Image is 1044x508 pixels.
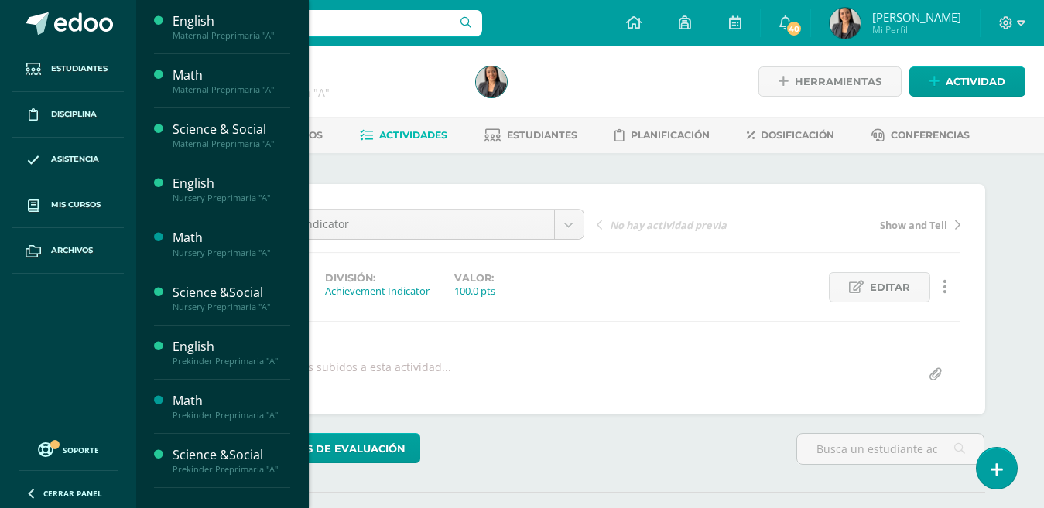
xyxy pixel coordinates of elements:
a: Herramientas [758,66,902,97]
a: Science &SocialPrekinder Preprimaria "A" [173,446,290,475]
span: Show and Tell [880,218,947,232]
span: Conferencias [891,129,970,141]
a: EnglishMaternal Preprimaria "A" [173,12,290,41]
div: Maternal Preprimaria "A" [173,138,290,149]
a: achievement indicator [221,210,584,239]
div: Prekinder Preprimaria "A" [173,464,290,475]
label: División: [325,272,430,284]
div: Nursery Preprimaria "A" [173,302,290,312]
a: EnglishNursery Preprimaria "A" [173,175,290,203]
span: Actividades [379,129,447,141]
div: Maternal Preprimaria "A" [173,30,290,41]
span: achievement indicator [233,210,543,239]
div: Math [173,66,290,84]
a: Mis cursos [12,182,124,228]
span: Mi Perfil [872,23,961,36]
span: Estudiantes [51,63,108,75]
a: MathMaternal Preprimaria "A" [173,66,290,95]
a: Dosificación [747,123,834,148]
a: Estudiantes [484,123,577,148]
a: Actividad [909,66,1025,97]
span: No hay actividad previa [610,218,727,232]
a: MathNursery Preprimaria "A" [173,229,290,257]
span: Planificación [631,129,710,141]
div: Science &Social [173,284,290,302]
a: Estudiantes [12,46,124,92]
span: Cerrar panel [43,488,102,499]
div: Prekinder Preprimaria "A" [173,356,290,367]
img: 15855d1b87c21bed4c6303a180247638.png [830,8,861,39]
span: Soporte [63,445,99,455]
div: Achievement Indicator [325,284,430,298]
a: Soporte [19,438,118,459]
div: Prekinder Preprimaria "A" [173,410,290,421]
span: Estudiantes [507,129,577,141]
a: Science &SocialNursery Preprimaria "A" [173,284,290,312]
div: No hay archivos subidos a esta actividad... [231,360,451,390]
div: Math [173,229,290,247]
div: Math [173,392,290,410]
div: Maternal Preprimaria "A" [173,84,290,95]
img: 15855d1b87c21bed4c6303a180247638.png [476,66,507,97]
div: 100.0 pts [454,284,495,298]
span: Actividad [946,67,1005,96]
a: Actividades [360,123,447,148]
a: Archivos [12,228,124,274]
span: Mis cursos [51,199,101,211]
a: EnglishPrekinder Preprimaria "A" [173,338,290,367]
a: Planificación [614,123,710,148]
a: Conferencias [871,123,970,148]
div: English [173,12,290,30]
span: Herramientas de evaluación [226,435,406,463]
span: Dosificación [761,129,834,141]
div: English [173,175,290,193]
span: 40 [786,20,803,37]
a: MathPrekinder Preprimaria "A" [173,392,290,421]
div: Science &Social [173,446,290,464]
a: Disciplina [12,92,124,138]
span: [PERSON_NAME] [872,9,961,25]
div: English [173,338,290,356]
div: Science & Social [173,121,290,138]
span: Asistencia [51,153,99,165]
h1: English [195,63,457,85]
input: Busca un usuario... [146,10,482,36]
div: Nursery Preprimaria "A" [173,193,290,203]
input: Busca un estudiante aquí... [797,434,984,464]
div: Nursery Preprimaria "A" [173,247,290,258]
a: Show and Tell [779,216,960,232]
span: Archivos [51,244,93,257]
span: Herramientas [795,67,881,96]
span: Disciplina [51,108,97,121]
span: Editar [870,273,910,302]
a: Asistencia [12,138,124,183]
label: Valor: [454,272,495,284]
a: Science & SocialMaternal Preprimaria "A" [173,121,290,149]
div: Prekinder Preprimaria 'A' [195,85,457,100]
